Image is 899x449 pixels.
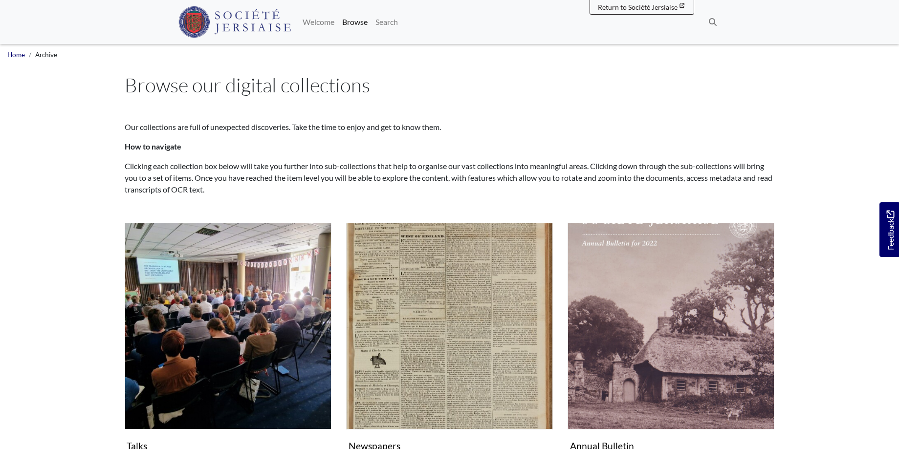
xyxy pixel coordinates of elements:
img: Talks [125,223,331,429]
a: Société Jersiaise logo [178,4,291,40]
a: Would you like to provide feedback? [879,202,899,257]
span: Archive [35,51,57,59]
strong: How to navigate [125,142,181,151]
p: Our collections are full of unexpected discoveries. Take the time to enjoy and get to know them. [125,121,775,133]
a: Welcome [299,12,338,32]
h1: Browse our digital collections [125,73,775,97]
a: Search [372,12,402,32]
img: Newspapers [346,223,553,429]
span: Feedback [884,210,896,250]
img: Annual Bulletin [568,223,774,429]
a: Home [7,51,25,59]
img: Société Jersiaise [178,6,291,38]
a: Browse [338,12,372,32]
span: Return to Société Jersiaise [598,3,678,11]
p: Clicking each collection box below will take you further into sub-collections that help to organi... [125,160,775,195]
